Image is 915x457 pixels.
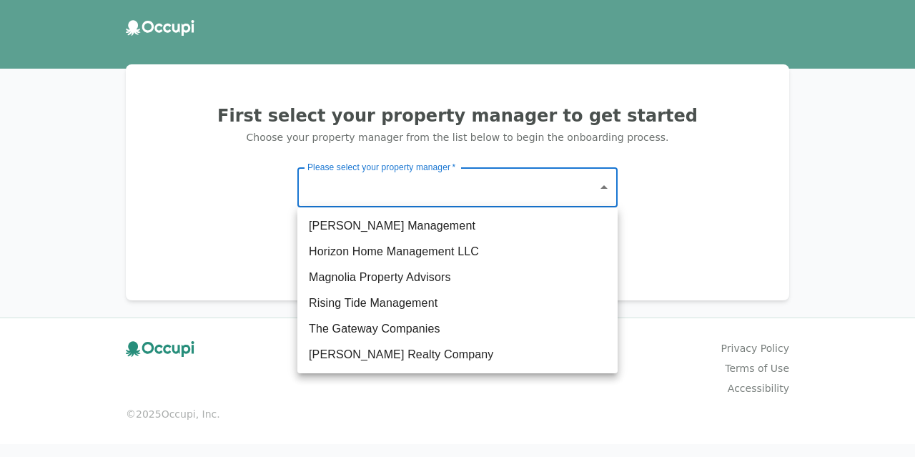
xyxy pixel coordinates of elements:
[297,239,618,265] li: Horizon Home Management LLC
[297,290,618,316] li: Rising Tide Management
[297,265,618,290] li: Magnolia Property Advisors
[297,342,618,368] li: [PERSON_NAME] Realty Company
[297,316,618,342] li: The Gateway Companies
[297,213,618,239] li: [PERSON_NAME] Management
